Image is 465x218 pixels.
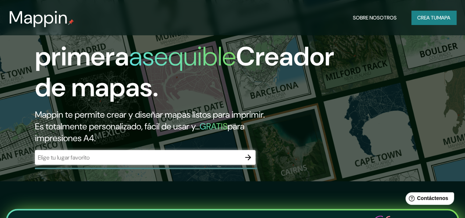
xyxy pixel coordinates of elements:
font: GRATIS [200,121,228,132]
button: Crea tumapa [411,11,456,25]
input: Elige tu lugar favorito [35,153,241,162]
button: Sobre nosotros [350,11,400,25]
font: mapa [437,14,450,21]
font: Crea tu [417,14,437,21]
font: Sobre nosotros [353,14,397,21]
font: para impresiones A4. [35,121,244,144]
font: Mappin te permite crear y diseñar mapas listos para imprimir. [35,109,265,120]
font: Es totalmente personalizado, fácil de usar y... [35,121,200,132]
iframe: Lanzador de widgets de ayuda [400,189,457,210]
font: La primera [35,8,129,74]
img: pin de mapeo [68,19,74,25]
font: Creador de mapas. [35,39,334,104]
font: Mappin [9,6,68,29]
font: asequible [129,39,236,74]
